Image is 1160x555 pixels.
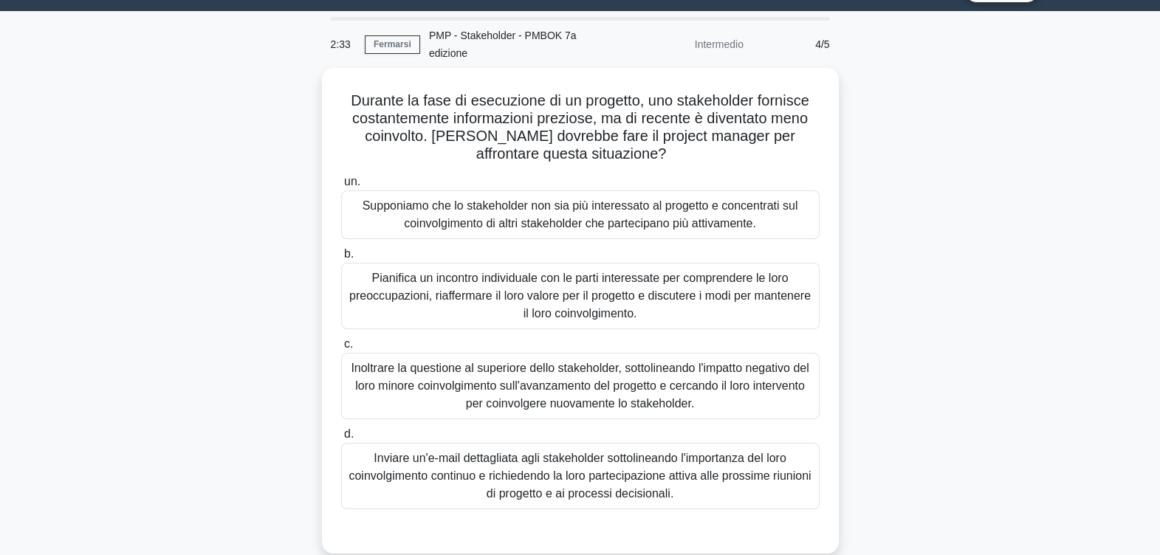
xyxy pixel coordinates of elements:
font: Durante la fase di esecuzione di un progetto, uno stakeholder fornisce costantemente informazioni... [351,92,809,162]
a: Fermarsi [365,35,420,54]
div: Intermedio [623,30,752,59]
div: 4/5 [752,30,839,59]
span: b. [344,247,354,260]
div: 2:33 [322,30,365,59]
span: un. [344,175,360,187]
div: Inoltrare la questione al superiore dello stakeholder, sottolineando l'impatto negativo del loro ... [341,353,820,419]
div: Supponiamo che lo stakeholder non sia più interessato al progetto e concentrati sul coinvolgiment... [341,190,820,239]
div: Inviare un'e-mail dettagliata agli stakeholder sottolineando l'importanza del loro coinvolgimento... [341,443,820,509]
div: PMP - Stakeholder - PMBOK 7a edizione [420,21,623,68]
span: c. [344,337,353,350]
div: Pianifica un incontro individuale con le parti interessate per comprendere le loro preoccupazioni... [341,263,820,329]
span: d. [344,427,354,440]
